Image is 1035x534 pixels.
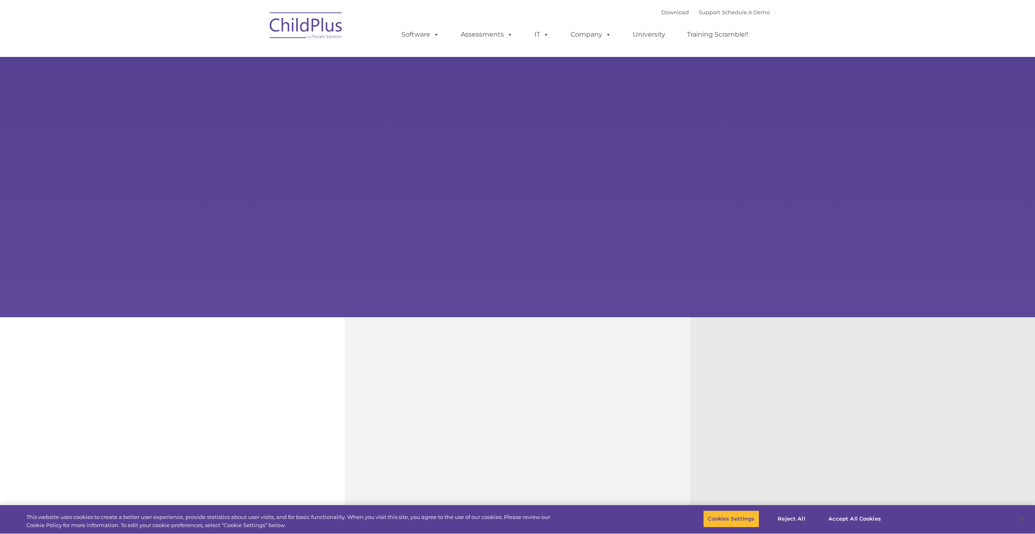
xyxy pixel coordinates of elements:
a: University [625,26,673,43]
font: | [661,9,770,15]
img: ChildPlus by Procare Solutions [266,7,347,47]
a: IT [526,26,557,43]
a: Company [562,26,619,43]
a: Download [661,9,689,15]
a: Training Scramble!! [679,26,756,43]
a: Software [393,26,447,43]
button: Close [1013,510,1031,528]
a: Support [699,9,720,15]
button: Accept All Cookies [824,510,885,527]
div: This website uses cookies to create a better user experience, provide statistics about user visit... [26,513,569,529]
button: Cookies Settings [703,510,759,527]
button: Reject All [766,510,817,527]
a: Assessments [453,26,521,43]
a: Schedule A Demo [722,9,770,15]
